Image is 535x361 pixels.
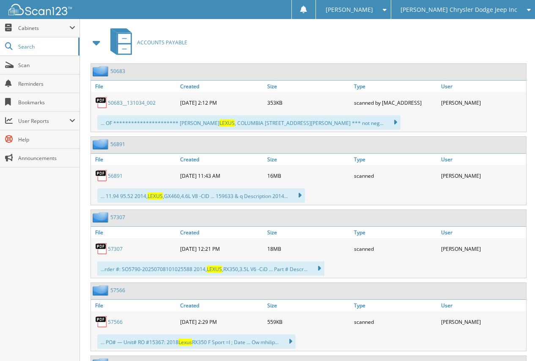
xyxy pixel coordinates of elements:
[352,154,439,165] a: Type
[95,315,108,328] img: PDF.png
[91,81,178,92] a: File
[91,227,178,238] a: File
[352,81,439,92] a: Type
[18,43,74,50] span: Search
[352,167,439,184] div: scanned
[352,240,439,257] div: scanned
[178,240,265,257] div: [DATE] 12:21 PM
[18,80,75,87] span: Reminders
[352,300,439,311] a: Type
[265,81,352,92] a: Size
[352,227,439,238] a: Type
[265,227,352,238] a: Size
[178,167,265,184] div: [DATE] 11:43 AM
[265,313,352,330] div: 559KB
[137,39,187,46] span: ACCOUNTS PAYABLE
[493,320,535,361] iframe: Chat Widget
[95,242,108,255] img: PDF.png
[18,62,75,69] span: Scan
[352,313,439,330] div: scanned
[178,313,265,330] div: [DATE] 2:29 PM
[97,261,324,276] div: ...rder #: SO5790-20250708101025588 2014, ,RX350,3.5L V6 -CiD ... Part # Descr...
[97,188,305,203] div: ... 11.94 95.52 2014, ,GX460,4.6L V8 -CID ... 159633 & q Description 2014...
[95,169,108,182] img: PDF.png
[97,334,296,349] div: ... PO# — Unit# RO #15367: 2018 RX350 F Sport =I ; Date ... Ow mhilip...
[352,94,439,111] div: scanned by [MAC_ADDRESS]
[439,154,526,165] a: User
[178,81,265,92] a: Created
[18,155,75,162] span: Announcements
[439,240,526,257] div: [PERSON_NAME]
[439,300,526,311] a: User
[439,167,526,184] div: [PERSON_NAME]
[439,94,526,111] div: [PERSON_NAME]
[326,7,373,12] span: [PERSON_NAME]
[110,141,125,148] a: 56891
[178,339,192,346] span: Lexus
[110,68,125,75] a: 50683
[18,117,69,125] span: User Reports
[93,66,110,76] img: folder2.png
[110,287,125,294] a: 57566
[265,167,352,184] div: 16MB
[439,313,526,330] div: [PERSON_NAME]
[265,240,352,257] div: 18MB
[18,136,75,143] span: Help
[178,227,265,238] a: Created
[91,300,178,311] a: File
[93,212,110,223] img: folder2.png
[8,4,72,15] img: scan123-logo-white.svg
[178,94,265,111] div: [DATE] 2:12 PM
[265,300,352,311] a: Size
[108,318,123,326] a: 57566
[265,94,352,111] div: 353KB
[105,26,187,59] a: ACCOUNTS PAYABLE
[108,172,123,179] a: 56891
[91,154,178,165] a: File
[439,227,526,238] a: User
[93,285,110,296] img: folder2.png
[439,81,526,92] a: User
[18,24,69,32] span: Cabinets
[178,154,265,165] a: Created
[108,99,156,106] a: 50683__131034_002
[148,193,163,200] span: LEXUS
[95,96,108,109] img: PDF.png
[110,214,125,221] a: 57307
[207,266,222,273] span: LEXUS
[18,99,75,106] span: Bookmarks
[219,119,235,127] span: LEXUS
[178,300,265,311] a: Created
[265,154,352,165] a: Size
[93,139,110,149] img: folder2.png
[401,7,517,12] span: [PERSON_NAME] Chrysler Dodge Jeep Inc
[108,245,123,252] a: 57307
